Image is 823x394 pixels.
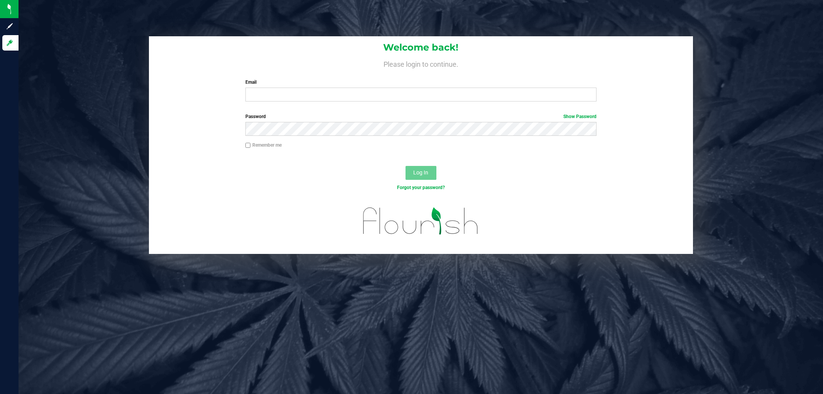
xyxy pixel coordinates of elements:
[245,142,282,149] label: Remember me
[245,114,266,119] span: Password
[149,59,693,68] h4: Please login to continue.
[6,39,14,47] inline-svg: Log in
[397,185,445,190] a: Forgot your password?
[245,79,597,86] label: Email
[149,42,693,52] h1: Welcome back!
[353,199,489,243] img: flourish_logo.svg
[563,114,597,119] a: Show Password
[413,169,428,176] span: Log In
[245,143,251,148] input: Remember me
[6,22,14,30] inline-svg: Sign up
[406,166,436,180] button: Log In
